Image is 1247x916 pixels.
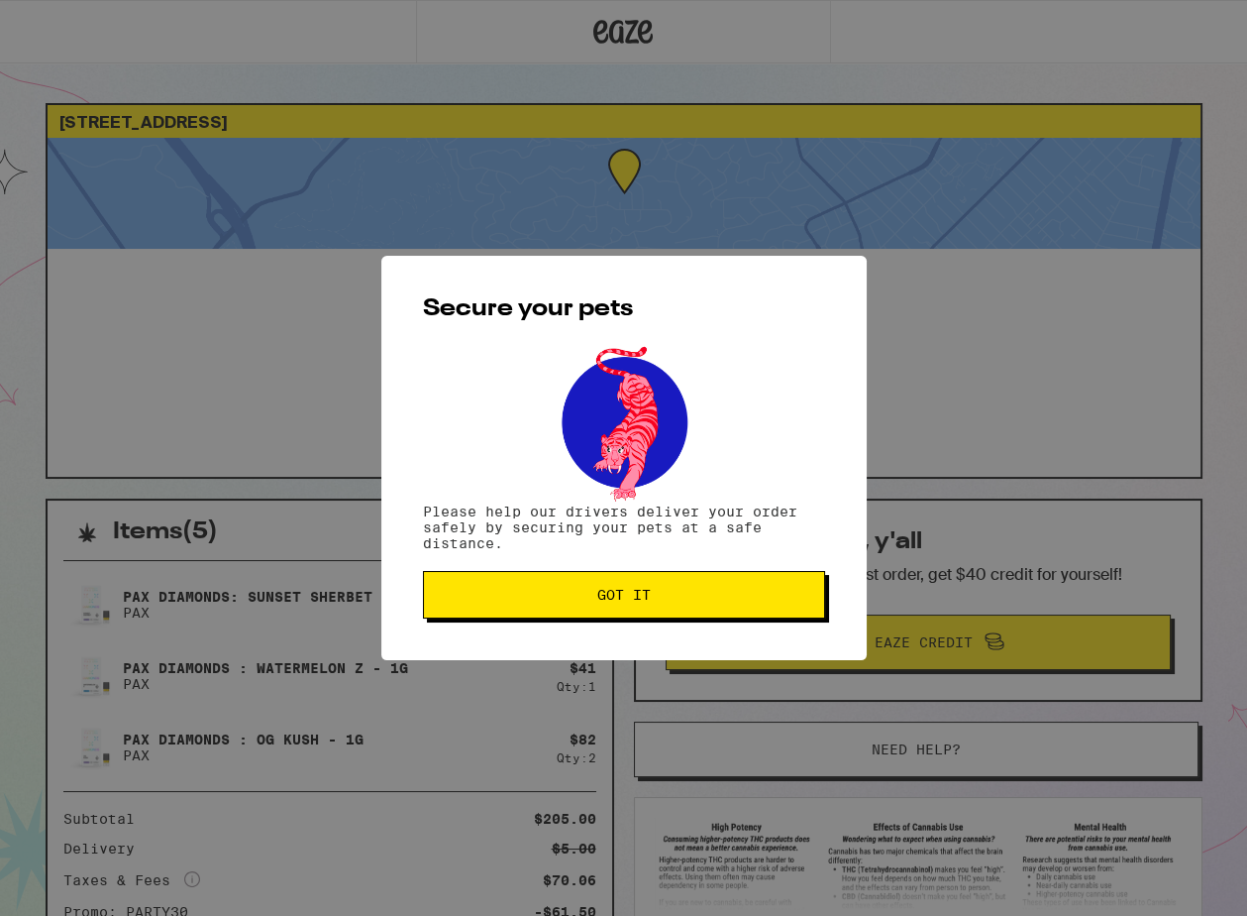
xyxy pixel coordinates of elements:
[423,504,825,551] p: Please help our drivers deliver your order safely by securing your pets at a safe distance.
[423,571,825,619] button: Got it
[543,341,705,504] img: pets
[597,588,651,602] span: Got it
[12,14,143,30] span: Hi. Need any help?
[423,297,825,321] h2: Secure your pets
